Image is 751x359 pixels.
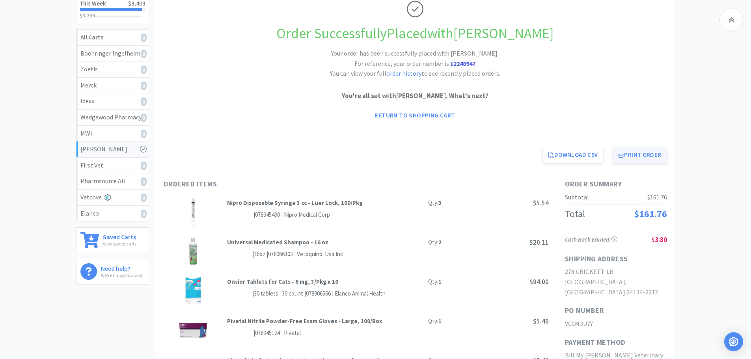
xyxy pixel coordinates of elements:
a: All Carts0 [76,30,149,46]
span: $3.80 [651,235,667,244]
span: Unknown [227,210,252,220]
img: 60d789c74ed74bba9d30b5dc32378ac5_55347.jpeg [179,277,207,305]
i: 0 [141,82,147,90]
div: | 078945490 | Nipro Medical Corp [252,210,330,219]
i: 0 [141,193,147,202]
div: Pharmsource AH [80,176,145,186]
div: | 078906566 | Elanco Animal Health [303,289,386,298]
strong: Pivetal Nitrile Powder-Free Exam Gloves - Large, 100/Box [227,317,382,325]
h6: Need help? [101,263,143,272]
div: Qty: [428,238,442,247]
a: MWI0 [76,126,149,142]
i: 0 [141,162,147,170]
a: [PERSON_NAME] [76,141,149,158]
span: | 16oz [252,250,265,258]
strong: All Carts [80,33,103,41]
strong: Onsior Tablets for Cats - 6 mg, 3/Pkg x 10 [227,278,338,285]
strong: 2 [438,238,442,246]
span: $20.11 [529,238,549,247]
strong: 3 [438,199,442,206]
div: Zoetis [80,64,145,74]
i: 0 [141,65,147,74]
a: Wedgewood Pharmacy0 [76,110,149,126]
h2: [GEOGRAPHIC_DATA], [GEOGRAPHIC_DATA] 24134-2212 [565,277,667,297]
div: | 078945124 | Pivetal [252,328,301,338]
span: $5.54 [533,199,549,207]
strong: 12248947 [450,60,475,67]
a: Elanco0 [76,206,149,221]
span: $3,239 [80,12,95,19]
a: Download CSV [543,147,604,163]
div: Open Intercom Messenger [724,332,743,351]
span: $161.76 [647,193,667,201]
img: b32b1807f23d4484ba6e437b2bfe09ae_471977.jpeg [179,316,207,344]
div: MWI [80,128,145,139]
a: order history [386,69,421,77]
span: $161.76 [634,208,667,220]
div: | 078066303 | Vetoquinol Usa Inc [265,249,343,259]
div: Wedgewood Pharmacy [80,112,145,123]
h6: Saved Carts [103,232,136,240]
div: Qty: [428,198,442,208]
strong: Universal Medicated Shampoo - 16 oz [227,238,328,246]
h1: Payment Method [565,337,626,348]
div: Idexx [80,96,145,106]
a: Merck0 [76,78,149,94]
i: 0 [141,210,147,218]
h2: 278 CRICKETT LN [565,267,667,277]
a: Saved CartsView saved carts [76,227,149,253]
a: Pharmsource AH0 [76,173,149,190]
div: Merck [80,80,145,91]
span: Cash Back Earned : [565,236,617,243]
i: 0 [141,50,147,58]
h2: VC0M3U7Y [565,319,667,329]
a: Idexx0 [76,93,149,110]
div: Qty: [428,277,442,286]
p: We're happy to assist! [101,272,143,279]
div: Qty: [428,316,442,326]
a: Zoetis0 [76,61,149,78]
h2: Your order has been successfully placed with [PERSON_NAME]. You can view your full to see recentl... [297,48,533,79]
h1: Order Summary [565,179,667,190]
p: View saved carts [103,240,136,247]
span: Unknown [227,289,252,299]
p: You're all set with [PERSON_NAME] . What's next? [163,91,667,101]
div: Elanco [80,208,145,219]
a: Vetcove0 [76,190,149,206]
span: $94.00 [529,277,549,286]
h1: Ordered Items [163,179,400,190]
div: Boehringer Ingelheim [80,48,145,59]
span: | 30 tablets · 30 count [252,290,303,297]
img: b27b511ed3f14f48a7625ffd0fe7a65c_76519.jpeg [179,238,207,265]
a: Return to Shopping Cart [369,107,460,123]
strong: 1 [438,317,442,325]
span: For reference, your order number is [354,60,475,67]
div: Subtotal [565,192,589,203]
strong: 1 [438,278,442,285]
h2: This Week [80,0,106,6]
i: 0 [141,177,147,186]
a: First Vet0 [76,158,149,174]
span: Unknown [227,328,252,338]
button: Print Order [613,147,667,163]
h1: Shipping Address [565,253,628,265]
div: Total [565,206,585,221]
span: $5.46 [533,317,549,326]
h1: Order Successfully Placed with [PERSON_NAME] [163,22,667,45]
h1: PO Number [565,305,604,316]
i: 0 [141,113,147,122]
i: 0 [141,33,147,42]
a: Boehringer Ingelheim0 [76,46,149,62]
div: Vetcove [80,192,145,203]
i: 0 [141,97,147,106]
span: Unknown [227,249,252,259]
div: First Vet [80,160,145,171]
i: 0 [141,130,147,138]
strong: Nipro Disposable Syringe 3 cc - Luer Lock, 100/Pkg [227,199,363,206]
img: 96b03b96f0054bf1a8bd7a0fc57fa594_465193.jpeg [179,198,207,226]
div: [PERSON_NAME] [80,144,145,154]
